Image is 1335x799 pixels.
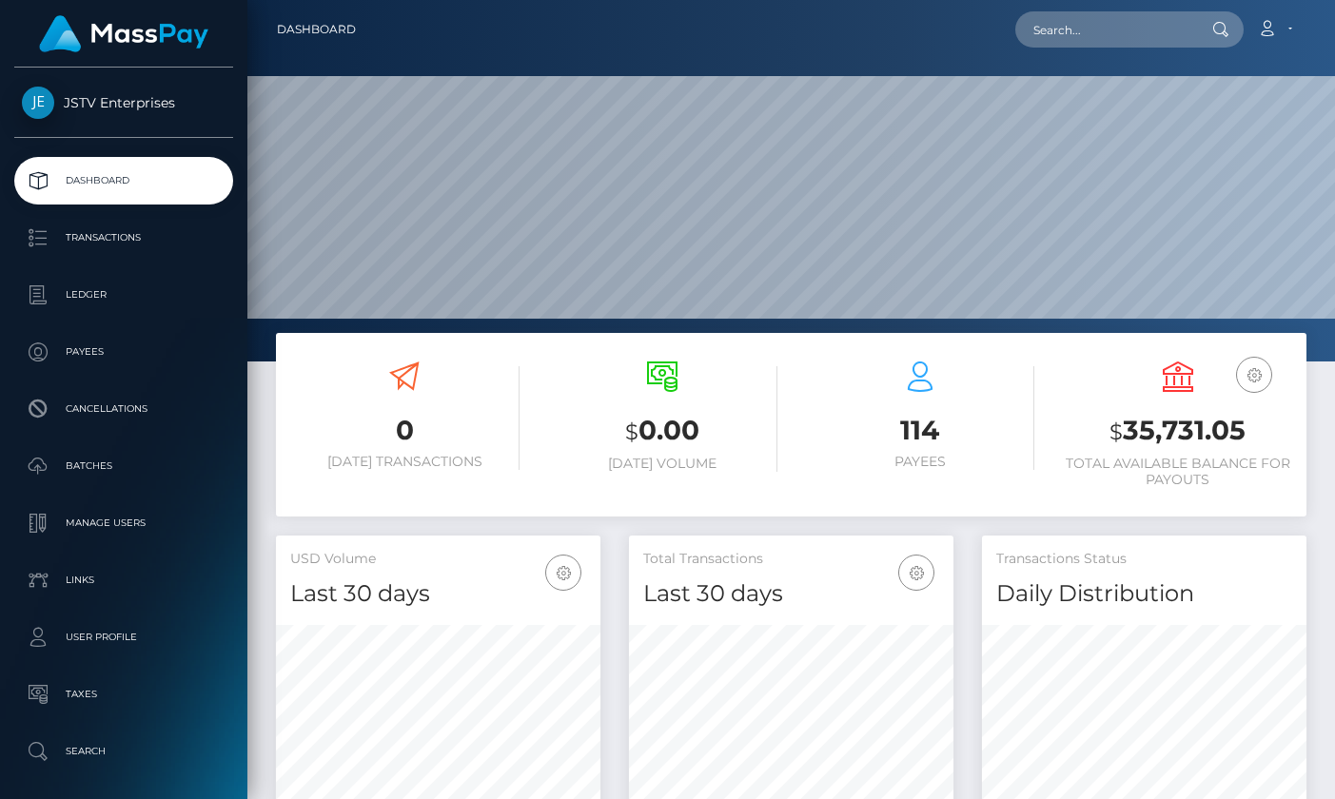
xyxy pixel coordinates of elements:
[14,671,233,718] a: Taxes
[22,395,226,423] p: Cancellations
[22,87,54,119] img: JSTV Enterprises
[22,737,226,766] p: Search
[290,550,586,569] h5: USD Volume
[22,623,226,652] p: User Profile
[39,15,208,52] img: MassPay Logo
[548,456,777,472] h6: [DATE] Volume
[22,452,226,480] p: Batches
[1109,419,1123,445] small: $
[14,328,233,376] a: Payees
[14,499,233,547] a: Manage Users
[996,550,1292,569] h5: Transactions Status
[22,338,226,366] p: Payees
[290,577,586,611] h4: Last 30 days
[22,509,226,537] p: Manage Users
[996,577,1292,611] h4: Daily Distribution
[806,454,1035,470] h6: Payees
[277,10,356,49] a: Dashboard
[290,454,520,470] h6: [DATE] Transactions
[14,556,233,604] a: Links
[14,385,233,433] a: Cancellations
[290,412,520,449] h3: 0
[14,157,233,205] a: Dashboard
[14,728,233,775] a: Search
[14,94,233,111] span: JSTV Enterprises
[14,442,233,490] a: Batches
[643,550,939,569] h5: Total Transactions
[1015,11,1194,48] input: Search...
[14,271,233,319] a: Ledger
[1063,456,1292,488] h6: Total Available Balance for Payouts
[14,614,233,661] a: User Profile
[22,680,226,709] p: Taxes
[22,166,226,195] p: Dashboard
[643,577,939,611] h4: Last 30 days
[806,412,1035,449] h3: 114
[625,419,638,445] small: $
[14,214,233,262] a: Transactions
[22,566,226,594] p: Links
[22,281,226,309] p: Ledger
[548,412,777,451] h3: 0.00
[22,224,226,252] p: Transactions
[1063,412,1292,451] h3: 35,731.05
